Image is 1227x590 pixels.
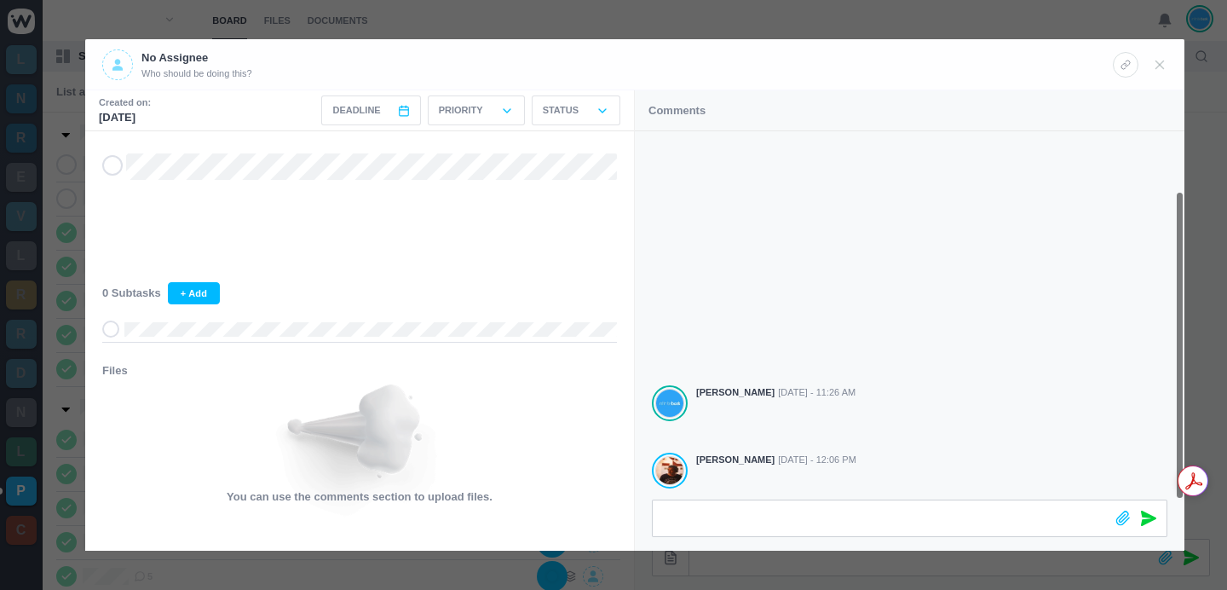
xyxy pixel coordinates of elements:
[332,103,380,118] span: Deadline
[648,102,706,119] p: Comments
[99,109,151,126] p: [DATE]
[99,95,151,110] small: Created on:
[543,103,579,118] p: Status
[141,67,252,81] span: Who should be doing this?
[141,49,252,67] p: No Assignee
[439,103,483,118] p: Priority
